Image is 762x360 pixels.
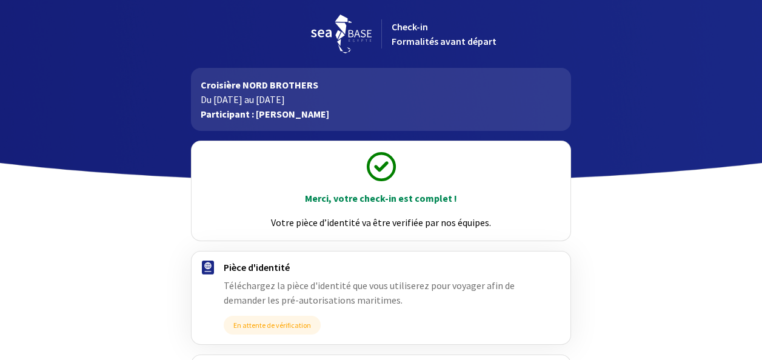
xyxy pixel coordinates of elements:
[202,215,560,230] p: Votre pièce d’identité va être verifiée par nos équipes.
[202,191,560,205] p: Merci, votre check-in est complet !
[311,15,372,53] img: logo_seabase.svg
[392,21,496,47] span: Check-in Formalités avant départ
[202,261,214,275] img: passport.svg
[224,279,515,306] span: Téléchargez la pièce d'identité que vous utiliserez pour voyager afin de demander les pré-autoris...
[224,316,321,335] span: En attente de vérification
[201,78,561,92] p: Croisière NORD BROTHERS
[201,92,561,107] p: Du [DATE] au [DATE]
[201,107,561,121] p: Participant : [PERSON_NAME]
[224,261,538,273] h4: Pièce d'identité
